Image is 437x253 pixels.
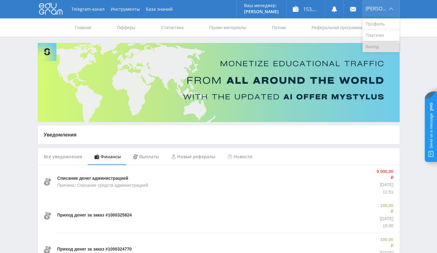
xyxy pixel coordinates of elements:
a: Профиль [362,18,399,30]
span: [PERSON_NAME] [366,6,387,11]
a: Потоки [271,18,286,37]
p: 100,00 ₽ [378,237,393,249]
p: Приход денег за заказ #1000324770 [57,246,132,252]
p: Причина: Списание средств администрацией [57,182,148,189]
div: Финансы [88,148,127,165]
a: Выход [362,41,399,52]
p: Приход денег за заказ #1000325824 [57,212,132,218]
div: Новые рефералы [165,148,221,165]
p: Ваш менеджер: [244,3,279,8]
a: Статистика [160,18,184,37]
p: 15:00 [378,223,393,229]
a: Платежи [362,30,399,41]
a: Промо-материалы [209,18,247,37]
p: [DATE] [378,216,393,222]
a: Офферы [117,18,136,37]
p: Списание денег администрацией [57,175,128,182]
p: 11:51 [375,189,393,195]
div: Новости [221,148,259,165]
p: [PERSON_NAME] [244,9,279,14]
p: Уведомления [44,132,393,138]
p: 100,00 ₽ [378,203,393,215]
img: Banner [38,43,400,122]
a: Реферальная программа [311,18,363,37]
p: 9 000,00 ₽ [375,169,393,181]
div: Выплаты [127,148,165,165]
p: [DATE] [375,182,393,188]
div: Все уведомления [38,148,88,165]
a: Главная [75,18,92,37]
